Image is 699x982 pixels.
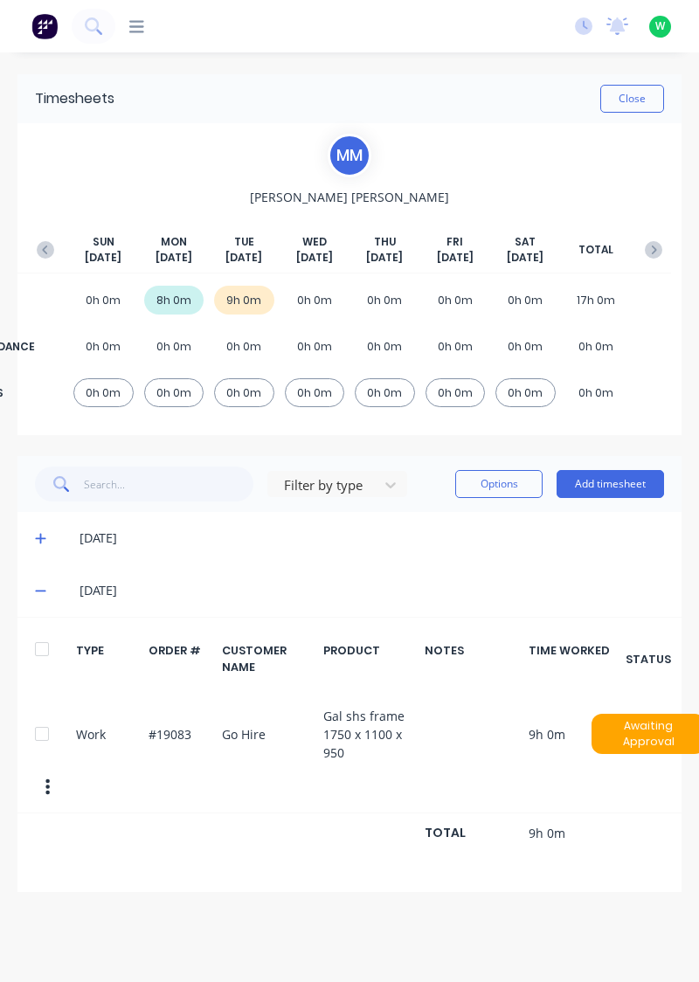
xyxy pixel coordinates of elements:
div: M M [328,134,371,177]
div: 0h 0m [144,378,204,407]
img: Factory [31,13,58,39]
div: 0h 0m [566,332,626,361]
div: 0h 0m [73,332,134,361]
span: [DATE] [225,250,262,266]
div: 0h 0m [426,286,486,315]
div: 0h 0m [495,286,556,315]
span: THU [374,234,396,250]
span: [DATE] [366,250,403,266]
div: 0h 0m [355,378,415,407]
span: [DATE] [507,250,543,266]
div: [DATE] [80,529,664,548]
span: FRI [446,234,463,250]
span: [DATE] [85,250,121,266]
div: 0h 0m [214,378,274,407]
span: [DATE] [156,250,192,266]
div: 0h 0m [214,332,274,361]
button: Options [455,470,543,498]
div: PRODUCT [323,642,415,675]
div: 0h 0m [73,286,134,315]
div: 0h 0m [426,332,486,361]
span: WED [302,234,327,250]
span: SAT [515,234,536,250]
div: TYPE [76,642,139,675]
div: TIME WORKED [529,642,623,675]
div: 0h 0m [495,378,556,407]
span: TUE [234,234,254,250]
div: 0h 0m [495,332,556,361]
div: 0h 0m [355,332,415,361]
div: 9h 0m [214,286,274,315]
span: TOTAL [578,242,613,258]
span: [PERSON_NAME] [PERSON_NAME] [250,188,449,206]
div: NOTES [425,642,519,675]
div: 17h 0m [566,286,626,315]
span: SUN [93,234,114,250]
div: 8h 0m [144,286,204,315]
span: MON [161,234,187,250]
div: 0h 0m [144,332,204,361]
div: 0h 0m [285,378,345,407]
div: STATUS [633,642,664,675]
div: 0h 0m [566,378,626,407]
button: Add timesheet [557,470,664,498]
div: [DATE] [80,581,664,600]
input: Search... [84,467,254,501]
span: [DATE] [437,250,474,266]
div: 0h 0m [285,332,345,361]
div: 0h 0m [285,286,345,315]
div: 0h 0m [426,378,486,407]
div: CUSTOMER NAME [222,642,314,675]
div: 0h 0m [73,378,134,407]
div: Timesheets [35,88,114,109]
div: ORDER # [149,642,211,675]
button: Close [600,85,664,113]
span: [DATE] [296,250,333,266]
span: W [655,18,665,34]
div: 0h 0m [355,286,415,315]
